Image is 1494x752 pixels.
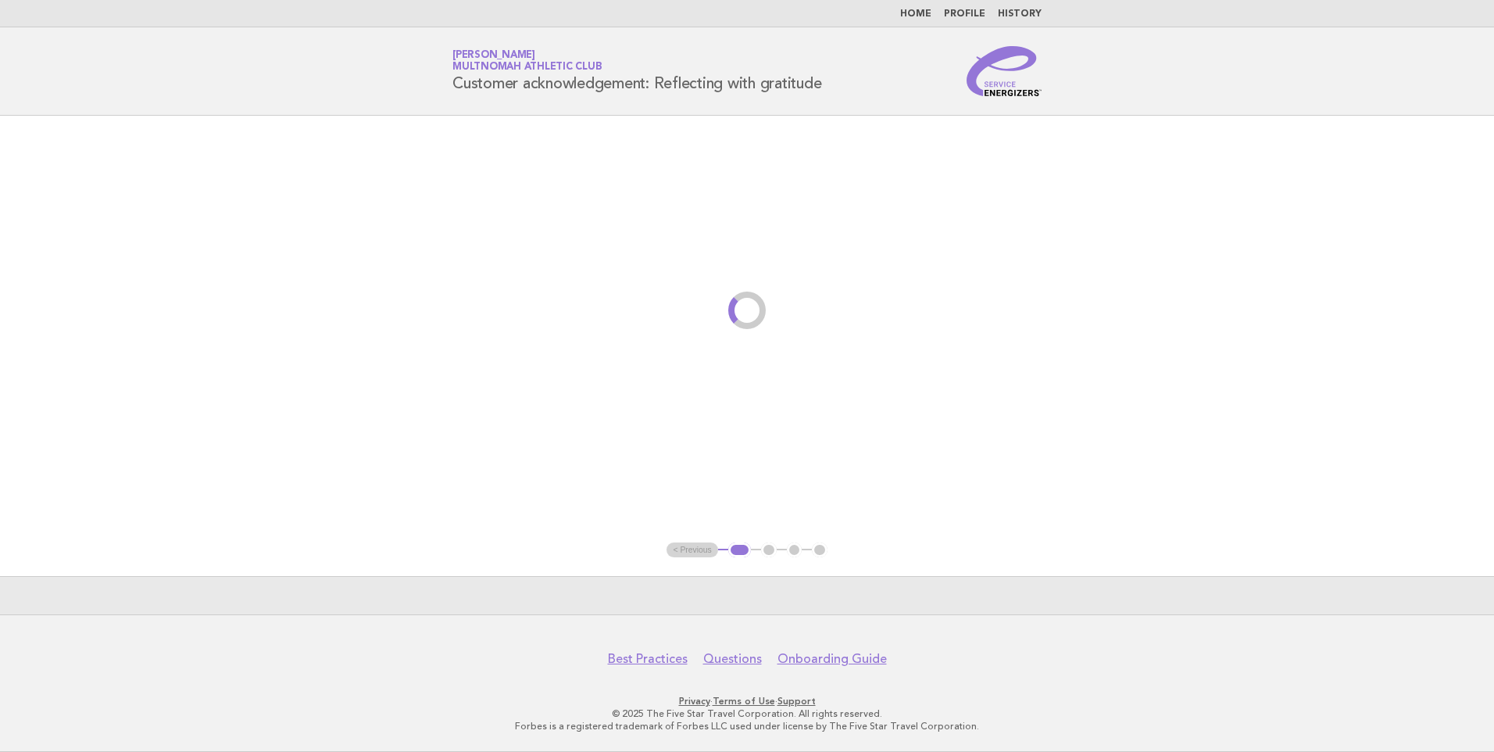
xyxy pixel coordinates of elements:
[944,9,985,19] a: Profile
[777,696,816,707] a: Support
[998,9,1042,19] a: History
[452,63,602,73] span: Multnomah Athletic Club
[269,720,1225,732] p: Forbes is a registered trademark of Forbes LLC used under license by The Five Star Travel Corpora...
[900,9,931,19] a: Home
[269,695,1225,707] p: · ·
[452,50,602,72] a: [PERSON_NAME]Multnomah Athletic Club
[269,707,1225,720] p: © 2025 The Five Star Travel Corporation. All rights reserved.
[679,696,710,707] a: Privacy
[967,46,1042,96] img: Service Energizers
[608,651,688,667] a: Best Practices
[452,51,821,91] h1: Customer acknowledgement: Reflecting with gratitude
[713,696,775,707] a: Terms of Use
[703,651,762,667] a: Questions
[777,651,887,667] a: Onboarding Guide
